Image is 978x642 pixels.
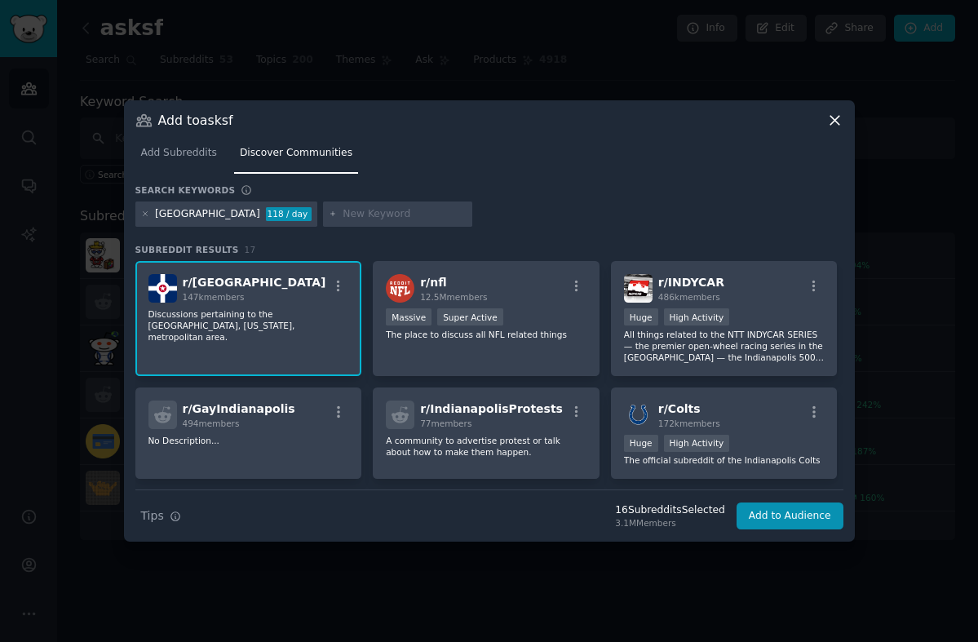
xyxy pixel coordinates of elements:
[386,274,414,303] img: nfl
[386,329,586,340] p: The place to discuss all NFL related things
[148,435,349,446] p: No Description...
[664,308,730,325] div: High Activity
[183,292,245,302] span: 147k members
[135,140,223,174] a: Add Subreddits
[141,507,164,525] span: Tips
[420,402,563,415] span: r/ IndianapolisProtests
[155,207,260,222] div: [GEOGRAPHIC_DATA]
[158,112,233,129] h3: Add to asksf
[148,274,177,303] img: indianapolis
[658,418,720,428] span: 172k members
[664,435,730,452] div: High Activity
[624,274,653,303] img: INDYCAR
[343,207,467,222] input: New Keyword
[658,292,720,302] span: 486k members
[437,308,503,325] div: Super Active
[615,517,724,529] div: 3.1M Members
[183,402,295,415] span: r/ GayIndianapolis
[737,503,843,530] button: Add to Audience
[234,140,358,174] a: Discover Communities
[386,308,431,325] div: Massive
[615,503,724,518] div: 16 Subreddit s Selected
[240,146,352,161] span: Discover Communities
[386,435,586,458] p: A community to advertise protest or talk about how to make them happen.
[183,276,326,289] span: r/ [GEOGRAPHIC_DATA]
[624,329,825,363] p: All things related to the NTT INDYCAR SERIES — the premier open-wheel racing series in the [GEOGR...
[658,402,701,415] span: r/ Colts
[148,308,349,343] p: Discussions pertaining to the [GEOGRAPHIC_DATA], [US_STATE], metropolitan area.
[420,418,471,428] span: 77 members
[135,184,236,196] h3: Search keywords
[135,244,239,255] span: Subreddit Results
[183,418,240,428] span: 494 members
[420,292,487,302] span: 12.5M members
[135,502,187,530] button: Tips
[624,401,653,429] img: Colts
[245,245,256,255] span: 17
[141,146,217,161] span: Add Subreddits
[624,435,658,452] div: Huge
[624,308,658,325] div: Huge
[624,454,825,466] p: The official subreddit of the Indianapolis Colts
[266,207,312,222] div: 118 / day
[658,276,724,289] span: r/ INDYCAR
[420,276,446,289] span: r/ nfl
